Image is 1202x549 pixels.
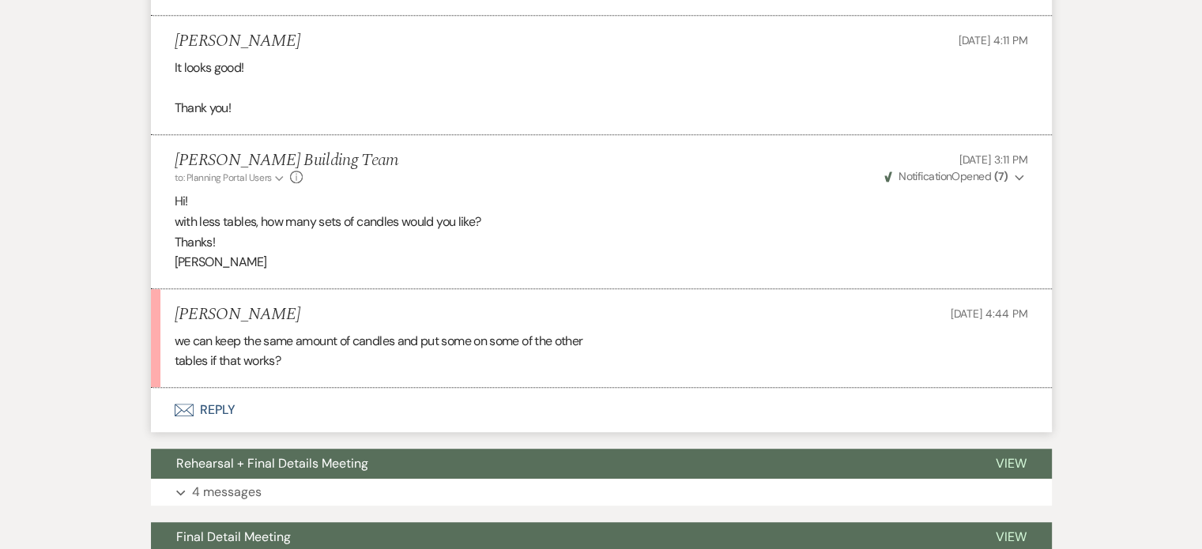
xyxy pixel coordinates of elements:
[175,191,1028,212] p: Hi!
[176,455,368,472] span: Rehearsal + Final Details Meeting
[151,388,1052,432] button: Reply
[151,449,970,479] button: Rehearsal + Final Details Meeting
[993,169,1008,183] strong: ( 7 )
[996,455,1027,472] span: View
[175,151,399,171] h5: [PERSON_NAME] Building Team
[175,305,300,325] h5: [PERSON_NAME]
[175,232,1028,253] p: Thanks!
[899,169,951,183] span: Notification
[176,528,291,545] span: Final Detail Meeting
[958,33,1027,47] span: [DATE] 4:11 PM
[175,331,1028,371] div: we can keep the same amount of candles and put some on some of the other tables if that works?
[175,171,272,184] span: to: Planning Portal Users
[884,169,1008,183] span: Opened
[970,449,1052,479] button: View
[175,212,1028,232] p: with less tables, how many sets of candles would you like?
[882,168,1028,185] button: NotificationOpened (7)
[175,32,300,51] h5: [PERSON_NAME]
[151,479,1052,506] button: 4 messages
[996,528,1027,545] span: View
[192,482,262,502] p: 4 messages
[175,58,1028,118] div: It looks good! Thank you!
[175,171,287,185] button: to: Planning Portal Users
[950,306,1027,321] span: [DATE] 4:44 PM
[175,252,1028,273] p: [PERSON_NAME]
[959,152,1027,167] span: [DATE] 3:11 PM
